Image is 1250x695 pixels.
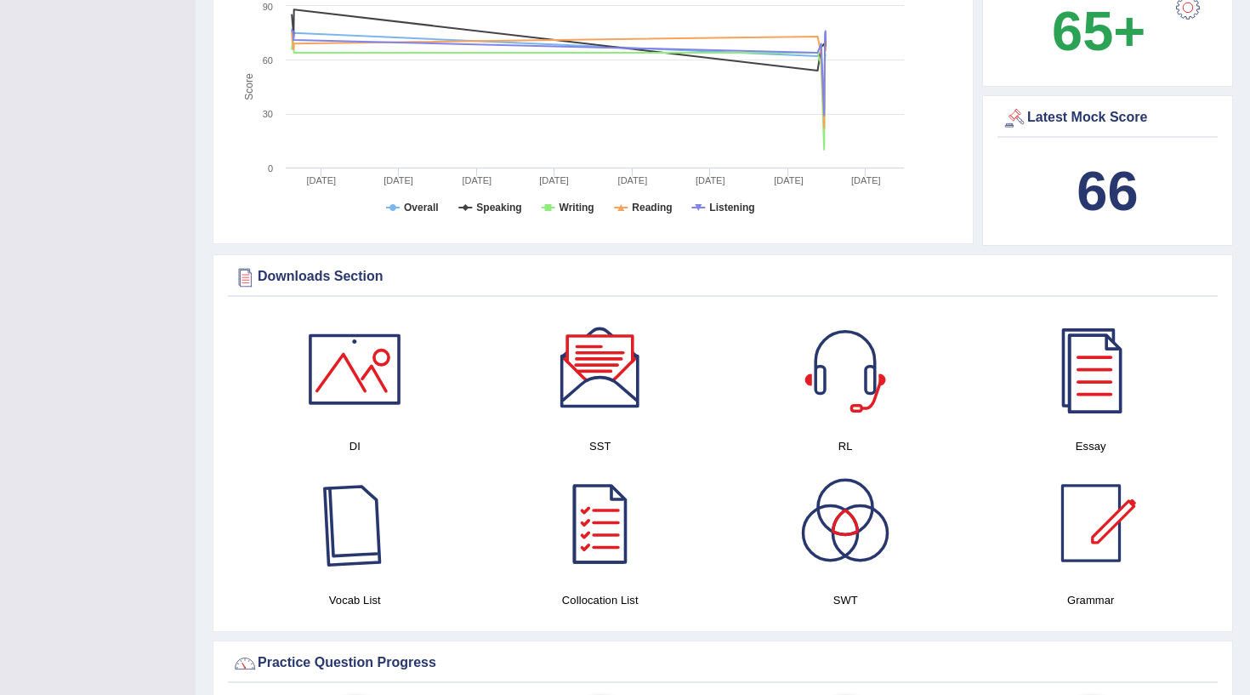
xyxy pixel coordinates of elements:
[241,591,469,609] h4: Vocab List
[268,163,273,174] text: 0
[243,73,255,100] tspan: Score
[696,175,725,185] tspan: [DATE]
[263,109,273,119] text: 30
[263,2,273,12] text: 90
[404,202,439,214] tspan: Overall
[384,175,413,185] tspan: [DATE]
[486,437,715,455] h4: SST
[306,175,336,185] tspan: [DATE]
[851,175,881,185] tspan: [DATE]
[774,175,804,185] tspan: [DATE]
[232,651,1213,676] div: Practice Question Progress
[241,437,469,455] h4: DI
[977,437,1206,455] h4: Essay
[539,175,569,185] tspan: [DATE]
[731,437,960,455] h4: RL
[486,591,715,609] h4: Collocation List
[263,55,273,66] text: 60
[618,175,648,185] tspan: [DATE]
[462,175,491,185] tspan: [DATE]
[709,202,754,214] tspan: Listening
[1002,105,1213,131] div: Latest Mock Score
[632,202,672,214] tspan: Reading
[977,591,1206,609] h4: Grammar
[731,591,960,609] h4: SWT
[1077,160,1138,222] b: 66
[476,202,521,214] tspan: Speaking
[560,202,594,214] tspan: Writing
[232,265,1213,290] div: Downloads Section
